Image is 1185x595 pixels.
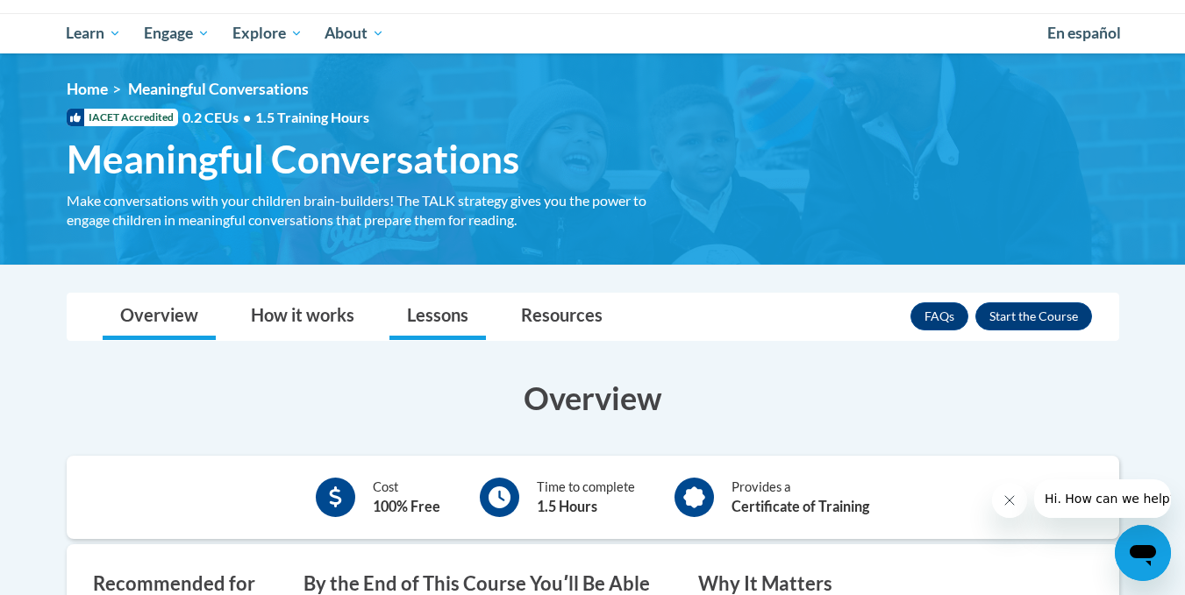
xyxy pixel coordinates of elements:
[67,109,178,126] span: IACET Accredited
[221,13,314,53] a: Explore
[1034,479,1171,518] iframe: Message from company
[1036,15,1132,52] a: En español
[11,12,142,26] span: Hi. How can we help?
[67,80,108,98] a: Home
[1047,24,1121,42] span: En español
[910,302,968,330] a: FAQs
[182,108,369,127] span: 0.2 CEUs
[67,376,1119,420] h3: Overview
[373,498,440,514] b: 100% Free
[389,294,486,340] a: Lessons
[537,498,597,514] b: 1.5 Hours
[128,80,309,98] span: Meaningful Conversations
[537,478,635,517] div: Time to complete
[255,109,369,125] span: 1.5 Training Hours
[732,478,869,517] div: Provides a
[132,13,221,53] a: Engage
[1115,525,1171,581] iframe: Button to launch messaging window
[992,483,1027,518] iframe: Close message
[103,294,216,340] a: Overview
[325,23,384,44] span: About
[67,191,672,230] div: Make conversations with your children brain-builders! The TALK strategy gives you the power to en...
[55,13,133,53] a: Learn
[732,498,869,514] b: Certificate of Training
[313,13,396,53] a: About
[503,294,620,340] a: Resources
[233,294,372,340] a: How it works
[40,13,1146,53] div: Main menu
[67,136,519,182] span: Meaningful Conversations
[975,302,1092,330] button: Enroll
[144,23,210,44] span: Engage
[243,109,251,125] span: •
[373,478,440,517] div: Cost
[66,23,121,44] span: Learn
[232,23,303,44] span: Explore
